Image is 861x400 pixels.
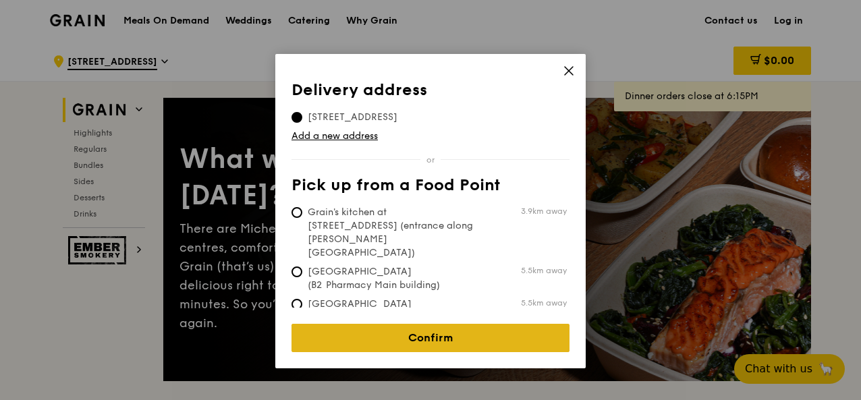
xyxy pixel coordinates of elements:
[291,176,570,200] th: Pick up from a Food Point
[291,207,302,218] input: Grain's kitchen at [STREET_ADDRESS] (entrance along [PERSON_NAME][GEOGRAPHIC_DATA])3.9km away
[521,265,567,276] span: 5.5km away
[291,130,570,143] a: Add a new address
[521,206,567,217] span: 3.9km away
[291,112,302,123] input: [STREET_ADDRESS]
[291,324,570,352] a: Confirm
[291,266,302,277] input: [GEOGRAPHIC_DATA] (B2 Pharmacy Main building)5.5km away
[291,111,414,124] span: [STREET_ADDRESS]
[291,297,493,338] span: [GEOGRAPHIC_DATA] (Level 1 [PERSON_NAME] block drop-off point)
[291,206,493,260] span: Grain's kitchen at [STREET_ADDRESS] (entrance along [PERSON_NAME][GEOGRAPHIC_DATA])
[291,81,570,105] th: Delivery address
[291,265,493,292] span: [GEOGRAPHIC_DATA] (B2 Pharmacy Main building)
[291,299,302,310] input: [GEOGRAPHIC_DATA] (Level 1 [PERSON_NAME] block drop-off point)5.5km away
[521,297,567,308] span: 5.5km away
